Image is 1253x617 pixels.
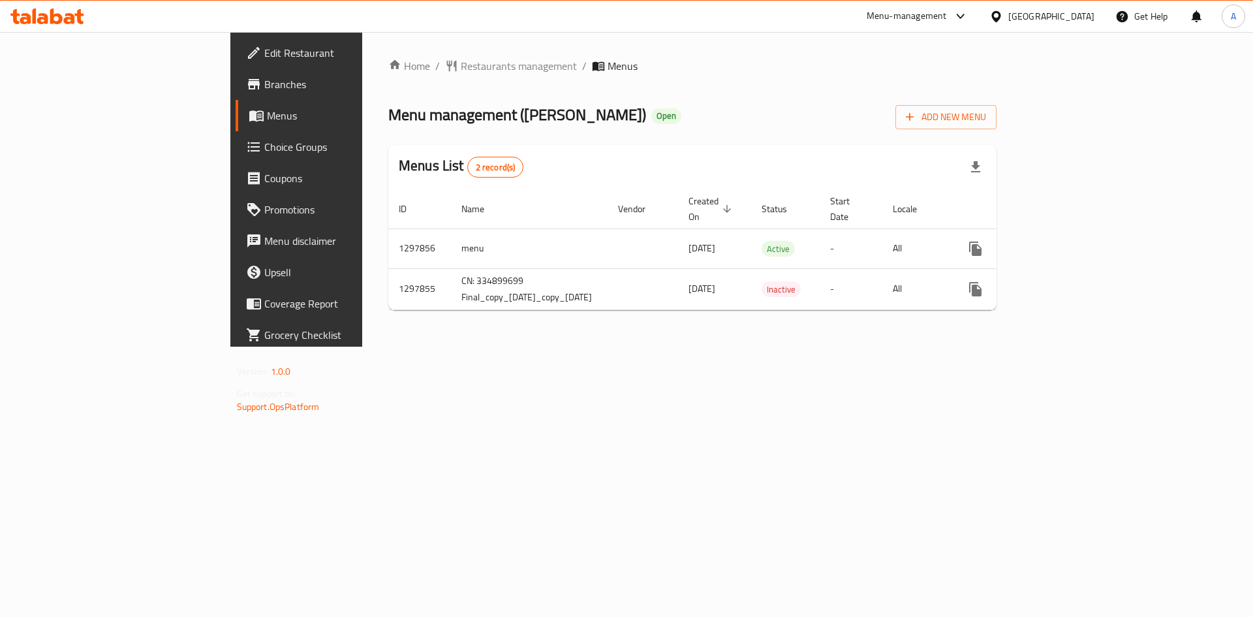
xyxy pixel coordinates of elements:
a: Upsell [236,257,440,288]
td: menu [451,229,608,268]
span: Open [651,110,681,121]
nav: breadcrumb [388,58,997,74]
a: Coverage Report [236,288,440,319]
span: Start Date [830,193,867,225]
td: CN: 334899699 Final_copy_[DATE]_copy_[DATE] [451,268,608,309]
span: Inactive [762,282,801,297]
div: Inactive [762,281,801,297]
td: - [820,229,882,268]
span: Created On [688,193,735,225]
span: [DATE] [688,240,715,257]
a: Menus [236,100,440,131]
a: Coupons [236,163,440,194]
span: Add New Menu [906,109,986,125]
a: Grocery Checklist [236,319,440,351]
span: Name [461,201,501,217]
div: Total records count [467,157,524,178]
span: ID [399,201,424,217]
span: Menus [267,108,429,123]
span: Menu disclaimer [264,233,429,249]
span: Promotions [264,202,429,217]
span: [DATE] [688,280,715,297]
span: Menu management ( [PERSON_NAME] ) [388,100,646,129]
a: Branches [236,69,440,100]
span: Active [762,242,795,257]
div: Open [651,108,681,124]
span: Get support on: [237,385,297,402]
a: Menu disclaimer [236,225,440,257]
span: Status [762,201,804,217]
h2: Menus List [399,156,523,178]
span: Restaurants management [461,58,577,74]
button: more [960,233,991,264]
span: 1.0.0 [271,363,291,380]
span: Menus [608,58,638,74]
table: enhanced table [388,189,1096,310]
span: Coupons [264,170,429,186]
div: [GEOGRAPHIC_DATA] [1008,9,1094,24]
td: All [882,268,950,309]
span: Grocery Checklist [264,327,429,343]
td: - [820,268,882,309]
span: 2 record(s) [468,161,523,174]
span: Version: [237,363,269,380]
button: Change Status [991,274,1023,305]
span: Edit Restaurant [264,45,429,61]
a: Support.OpsPlatform [237,398,320,415]
span: Choice Groups [264,139,429,155]
span: Branches [264,76,429,92]
th: Actions [950,189,1096,229]
td: All [882,229,950,268]
a: Promotions [236,194,440,225]
div: Export file [960,151,991,183]
a: Edit Restaurant [236,37,440,69]
button: more [960,274,991,305]
div: Menu-management [867,8,947,24]
span: Vendor [618,201,662,217]
span: Upsell [264,264,429,280]
span: Coverage Report [264,296,429,311]
a: Choice Groups [236,131,440,163]
span: Locale [893,201,934,217]
span: A [1231,9,1236,24]
button: Change Status [991,233,1023,264]
a: Restaurants management [445,58,577,74]
button: Add New Menu [895,105,997,129]
li: / [582,58,587,74]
